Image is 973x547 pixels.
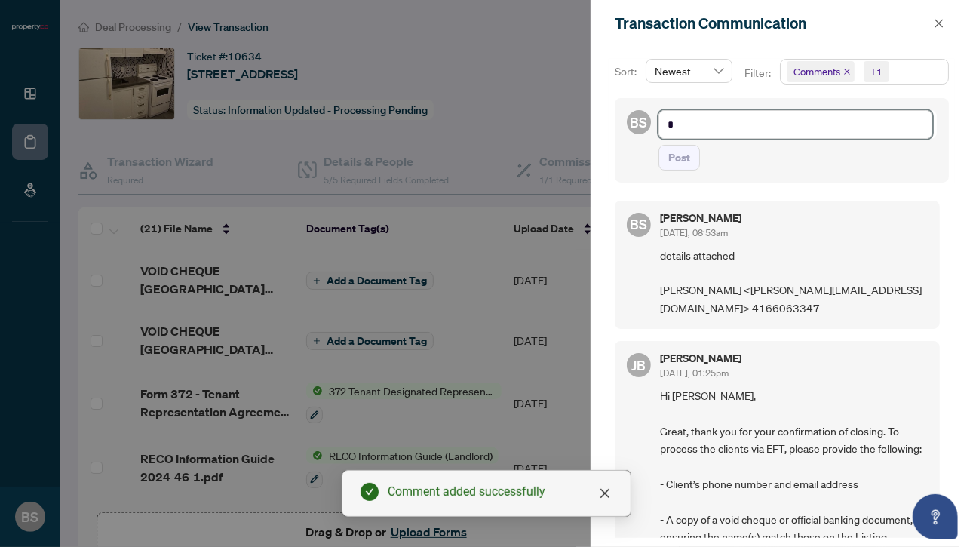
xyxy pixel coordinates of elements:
[660,367,729,379] span: [DATE], 01:25pm
[655,60,723,82] span: Newest
[632,355,646,376] span: JB
[843,68,851,75] span: close
[793,64,840,79] span: Comments
[934,18,944,29] span: close
[660,247,928,318] span: details attached [PERSON_NAME] <[PERSON_NAME][EMAIL_ADDRESS][DOMAIN_NAME]> 4166063347
[870,64,882,79] div: +1
[597,485,613,502] a: Close
[660,353,741,364] h5: [PERSON_NAME]
[361,483,379,501] span: check-circle
[660,227,728,238] span: [DATE], 08:53am
[631,112,648,133] span: BS
[744,65,773,81] p: Filter:
[615,12,929,35] div: Transaction Communication
[787,61,855,82] span: Comments
[615,63,640,80] p: Sort:
[388,483,612,501] div: Comment added successfully
[660,213,741,223] h5: [PERSON_NAME]
[658,145,700,171] button: Post
[913,494,958,539] button: Open asap
[599,487,611,499] span: close
[631,214,648,235] span: BS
